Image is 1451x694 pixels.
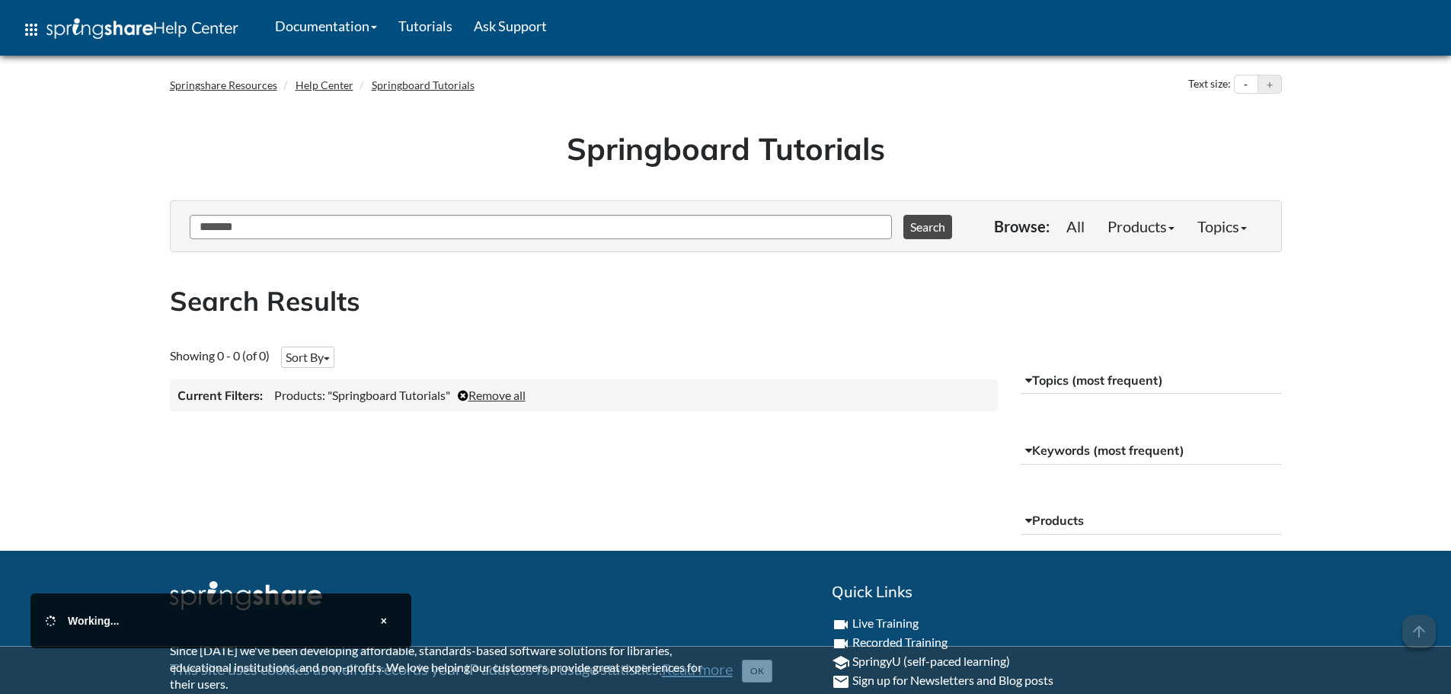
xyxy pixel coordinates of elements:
button: Close [372,609,396,633]
span: arrow_upward [1402,615,1436,648]
span: Working... [68,615,119,627]
a: Remove all [458,388,526,402]
img: Springshare [170,581,322,610]
a: apps Help Center [11,7,249,53]
h2: Quick Links [832,581,1282,603]
img: Springshare [46,18,153,39]
button: Products [1021,507,1282,535]
i: email [832,673,850,691]
a: Sign up for Newsletters and Blog posts [852,673,1053,687]
a: Documentation [264,7,388,45]
div: Text size: [1185,75,1234,94]
a: SpringyU (self-paced learning) [852,654,1010,668]
span: Help Center [153,18,238,37]
i: videocam [832,635,850,653]
button: Keywords (most frequent) [1021,437,1282,465]
button: Topics (most frequent) [1021,367,1282,395]
button: Close [742,660,772,683]
a: Read more [662,660,733,678]
a: Springboard Tutorials [372,78,475,91]
a: Tutorials [388,7,463,45]
i: school [832,654,850,672]
span: Showing 0 - 0 (of 0) [170,348,270,363]
span: "Springboard Tutorials" [328,388,450,402]
a: Help Center [296,78,353,91]
button: Decrease text size [1235,75,1258,94]
a: All [1055,211,1096,241]
button: Increase text size [1258,75,1281,94]
i: videocam [832,616,850,634]
h3: Current Filters [177,387,263,404]
h2: Search Results [170,283,1282,320]
p: Browse: [994,216,1050,237]
span: Products: [274,388,325,402]
button: Sort By [281,347,334,368]
a: Topics [1186,211,1258,241]
h1: Springboard Tutorials [181,127,1270,170]
a: Products [1096,211,1186,241]
a: Live Training [852,616,919,630]
span: apps [22,21,40,39]
div: This site uses cookies as well as records your IP address for usage statistics. [155,658,1297,683]
button: Search [903,215,952,239]
a: Ask Support [463,7,558,45]
a: arrow_upward [1402,616,1436,635]
a: Recorded Training [852,635,948,649]
a: Springshare Resources [170,78,277,91]
p: Since [DATE] we've been developing affordable, standards-based software solutions for libraries, ... [170,642,714,693]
